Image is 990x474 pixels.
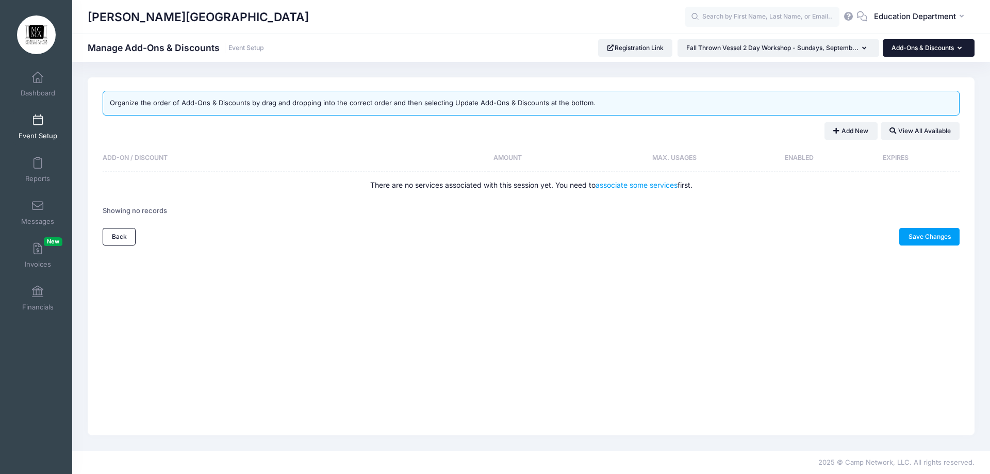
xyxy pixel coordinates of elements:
[488,145,603,172] th: Amount
[19,132,57,140] span: Event Setup
[17,15,56,54] img: Marietta Cobb Museum of Art
[13,152,62,188] a: Reports
[103,91,960,116] div: Organize the order of Add-Ons & Discounts by drag and dropping into the correct order and then se...
[603,145,751,172] th: Max. Usages
[88,5,309,29] h1: [PERSON_NAME][GEOGRAPHIC_DATA]
[25,260,51,269] span: Invoices
[44,237,62,246] span: New
[598,39,673,57] a: Registration Link
[899,228,960,246] a: Save Changes
[25,174,50,183] span: Reports
[852,145,945,172] th: Expires
[818,458,975,466] span: 2025 © Camp Network, LLC. All rights reserved.
[13,280,62,316] a: Financials
[13,109,62,145] a: Event Setup
[596,181,678,189] a: associate some services
[751,145,852,172] th: Enabled
[103,172,960,199] td: There are no services associated with this session yet. You need to first.
[228,44,264,52] a: Event Setup
[13,66,62,102] a: Dashboard
[103,228,136,246] a: Back
[103,199,167,223] div: Showing no records
[88,42,264,53] h1: Manage Add-Ons & Discounts
[678,39,879,57] button: Fall Thrown Vessel 2 Day Workshop - Sundays, Septemb...
[22,303,54,312] span: Financials
[21,89,55,97] span: Dashboard
[867,5,975,29] button: Education Department
[21,217,54,226] span: Messages
[103,145,488,172] th: Add-On / Discount
[685,7,839,27] input: Search by First Name, Last Name, or Email...
[13,237,62,273] a: InvoicesNew
[883,39,975,57] button: Add-Ons & Discounts
[686,44,859,52] span: Fall Thrown Vessel 2 Day Workshop - Sundays, Septemb...
[13,194,62,231] a: Messages
[874,11,956,22] span: Education Department
[824,122,878,140] button: Add New
[881,122,960,140] button: View All Available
